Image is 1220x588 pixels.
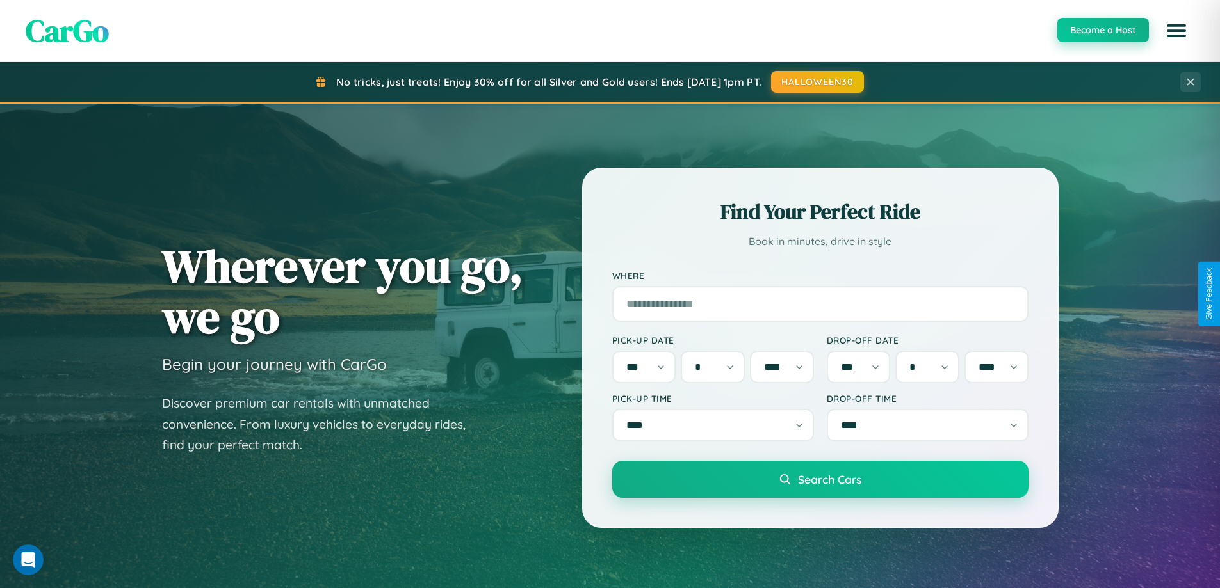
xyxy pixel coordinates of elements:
[771,71,864,93] button: HALLOWEEN30
[26,10,109,52] span: CarGo
[612,198,1029,226] h2: Find Your Perfect Ride
[162,354,387,374] h3: Begin your journey with CarGo
[612,393,814,404] label: Pick-up Time
[612,232,1029,251] p: Book in minutes, drive in style
[798,472,861,486] span: Search Cars
[612,270,1029,281] label: Where
[827,335,1029,346] label: Drop-off Date
[336,75,761,88] span: No tricks, just treats! Enjoy 30% off for all Silver and Gold users! Ends [DATE] 1pm PT.
[1159,13,1194,49] button: Open menu
[612,461,1029,498] button: Search Cars
[162,393,482,456] p: Discover premium car rentals with unmatched convenience. From luxury vehicles to everyday rides, ...
[1205,268,1214,320] div: Give Feedback
[1057,18,1149,42] button: Become a Host
[827,393,1029,404] label: Drop-off Time
[612,335,814,346] label: Pick-up Date
[13,544,44,575] iframe: Intercom live chat
[162,241,523,342] h1: Wherever you go, we go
